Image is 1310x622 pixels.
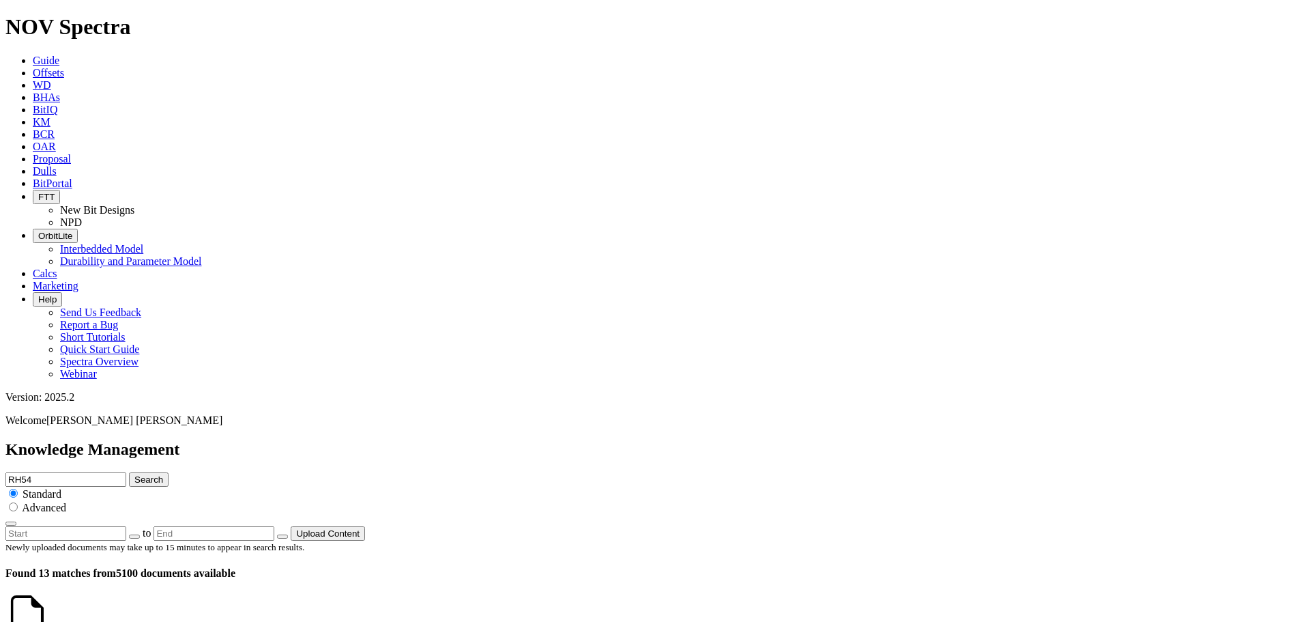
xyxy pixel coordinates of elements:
[60,204,134,216] a: New Bit Designs
[33,229,78,243] button: OrbitLite
[33,79,51,91] a: WD
[5,542,304,552] small: Newly uploaded documents may take up to 15 minutes to appear in search results.
[5,14,1305,40] h1: NOV Spectra
[60,319,118,330] a: Report a Bug
[60,368,97,380] a: Webinar
[129,472,169,487] button: Search
[5,440,1305,459] h2: Knowledge Management
[33,292,62,307] button: Help
[33,165,57,177] a: Dulls
[291,526,365,541] button: Upload Content
[33,116,50,128] a: KM
[60,307,141,318] a: Send Us Feedback
[33,91,60,103] a: BHAs
[5,526,126,541] input: Start
[33,153,71,165] a: Proposal
[5,391,1305,404] div: Version: 2025.2
[33,128,55,140] a: BCR
[143,527,151,539] span: to
[46,414,222,426] span: [PERSON_NAME] [PERSON_NAME]
[60,331,126,343] a: Short Tutorials
[38,192,55,202] span: FTT
[5,414,1305,427] p: Welcome
[60,243,143,255] a: Interbedded Model
[33,190,60,204] button: FTT
[22,502,66,513] span: Advanced
[60,216,82,228] a: NPD
[33,104,57,115] a: BitIQ
[5,567,116,579] span: Found 13 matches from
[154,526,274,541] input: End
[38,231,72,241] span: OrbitLite
[5,472,126,487] input: e.g. Smoothsteer Record
[33,280,78,292] a: Marketing
[38,294,57,305] span: Help
[60,356,139,367] a: Spectra Overview
[33,178,72,189] a: BitPortal
[33,67,64,79] a: Offsets
[33,55,59,66] a: Guide
[33,268,57,279] a: Calcs
[60,343,139,355] a: Quick Start Guide
[60,255,202,267] a: Durability and Parameter Model
[23,488,61,500] span: Standard
[5,567,1305,580] h4: 5100 documents available
[33,141,56,152] a: OAR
